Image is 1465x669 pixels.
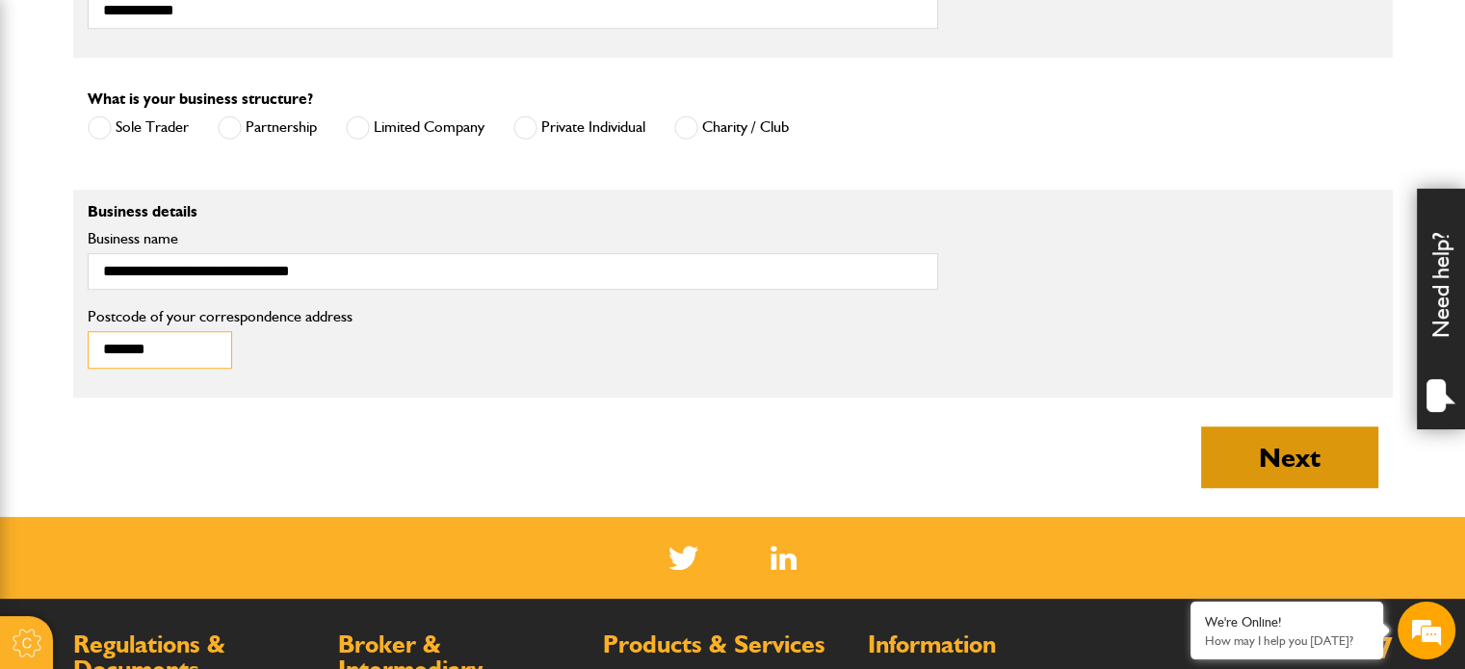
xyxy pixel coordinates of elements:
input: Enter your last name [25,178,352,220]
h2: Products & Services [603,632,849,657]
div: We're Online! [1205,614,1369,630]
label: Partnership [218,116,317,140]
div: Chat with us now [100,108,324,133]
button: Next [1201,426,1378,488]
p: Business details [88,204,938,219]
label: Sole Trader [88,116,189,140]
input: Enter your email address [25,235,352,277]
textarea: Type your message and hit 'Enter' [25,348,352,507]
p: How may I help you today? [1205,633,1369,648]
label: Private Individual [513,116,645,140]
label: Business name [88,231,938,246]
label: What is your business structure? [88,91,313,107]
h2: Information [868,632,1113,657]
label: Charity / Club [674,116,789,140]
img: Twitter [668,546,698,570]
label: Postcode of your correspondence address [88,309,381,324]
div: Need help? [1417,189,1465,429]
em: Start Chat [262,524,350,550]
img: Linked In [771,546,797,570]
a: LinkedIn [771,546,797,570]
input: Enter your phone number [25,292,352,334]
label: Limited Company [346,116,484,140]
div: Minimize live chat window [316,10,362,56]
img: d_20077148190_company_1631870298795_20077148190 [33,107,81,134]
